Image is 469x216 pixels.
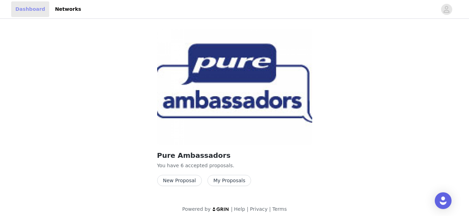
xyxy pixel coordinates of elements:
[51,1,85,17] a: Networks
[11,1,49,17] a: Dashboard
[230,163,233,168] span: s
[435,192,452,209] div: Open Intercom Messenger
[269,206,271,212] span: |
[182,206,211,212] span: Powered by
[212,207,229,211] img: logo
[231,206,233,212] span: |
[250,206,268,212] a: Privacy
[272,206,287,212] a: Terms
[443,4,450,15] div: avatar
[207,175,251,186] button: My Proposals
[157,162,312,169] p: You have 6 accepted proposal .
[157,29,312,145] img: Pure Encapsulations
[234,206,245,212] a: Help
[247,206,248,212] span: |
[157,175,202,186] button: New Proposal
[157,150,312,161] h2: Pure Ambassadors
